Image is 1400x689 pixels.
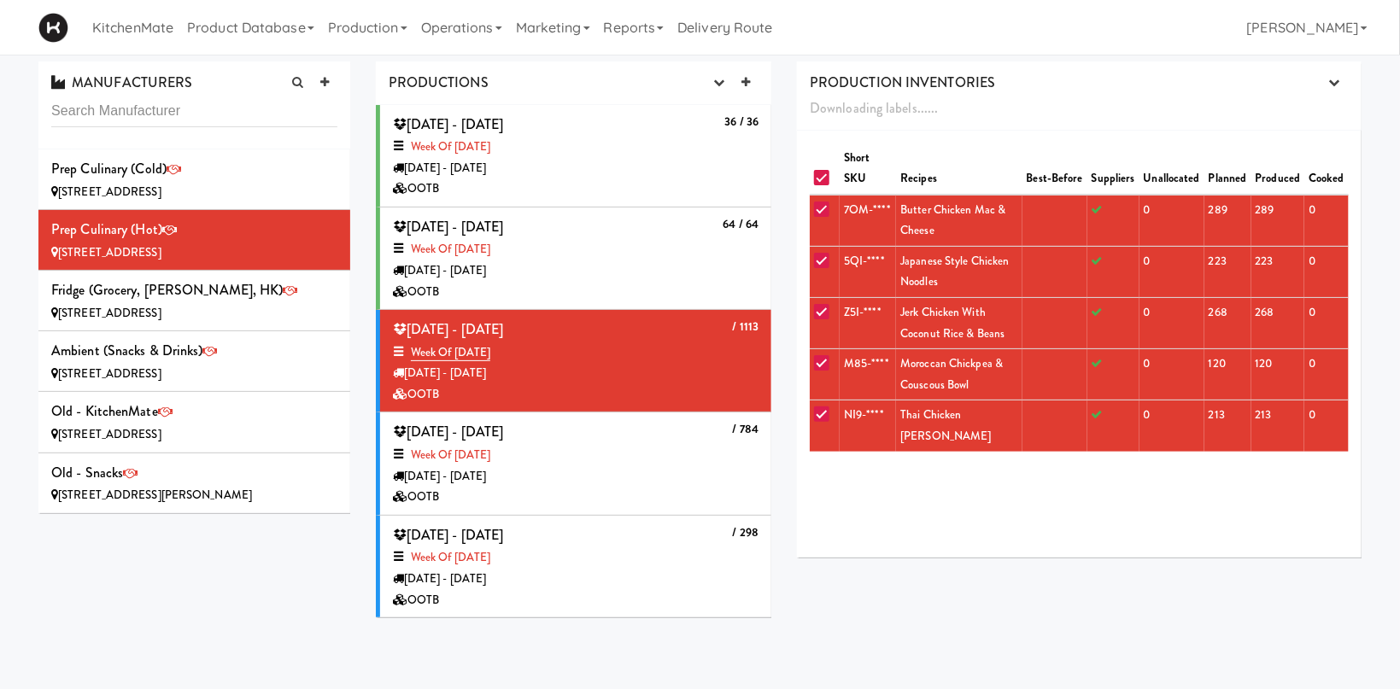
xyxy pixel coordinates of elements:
td: 213 [1251,400,1305,452]
span: [STREET_ADDRESS] [58,426,161,442]
b: / 298 [733,524,759,540]
b: 64 / 64 [723,216,759,232]
th: Best-Before [1022,143,1087,195]
span: [DATE] - [DATE] [393,525,504,545]
td: 268 [1204,298,1251,349]
th: Suppliers [1087,143,1139,195]
span: Old - Snacks [51,463,123,482]
td: 120 [1251,349,1305,400]
li: Prep Culinary (Hot)[STREET_ADDRESS] [38,210,350,271]
span: PRODUCTION INVENTORIES [810,73,995,92]
div: OOTB [393,282,759,303]
td: 0 [1304,298,1349,349]
th: Produced [1251,143,1305,195]
li: 64 / 64 [DATE] - [DATE]Week of [DATE][DATE] - [DATE]OOTB [376,207,771,310]
li: / 298 [DATE] - [DATE]Week of [DATE][DATE] - [DATE]OOTB [376,516,771,618]
a: Week of [DATE] [411,241,490,257]
td: 120 [1204,349,1251,400]
td: 289 [1251,195,1305,247]
td: 223 [1204,246,1251,297]
div: [DATE] - [DATE] [393,158,759,179]
td: 0 [1304,400,1349,452]
span: [STREET_ADDRESS] [58,184,161,200]
span: Ambient (Snacks & Drinks) [51,341,203,360]
b: / 1113 [733,318,759,335]
div: [DATE] - [DATE] [393,569,759,590]
span: Prep Culinary (Hot) [51,219,162,239]
a: Week of [DATE] [411,549,490,565]
div: [DATE] - [DATE] [393,363,759,384]
span: Old - KitchenMate [51,401,158,421]
td: 0 [1139,195,1204,247]
span: [DATE] - [DATE] [393,319,504,339]
span: Fridge (Grocery, [PERSON_NAME], HK) [51,280,284,300]
tr: Z5I-****Jerk Chicken with Coconut Rice & Beans02682680 [810,298,1349,349]
span: [STREET_ADDRESS] [58,305,161,321]
td: 268 [1251,298,1305,349]
td: 0 [1139,349,1204,400]
td: 223 [1251,246,1305,297]
tr: 5QI-****Japanese Style Chicken Noodles02232230 [810,246,1349,297]
span: [STREET_ADDRESS] [58,244,161,260]
div: OOTB [393,178,759,200]
div: [DATE] - [DATE] [393,466,759,488]
a: Jerk Chicken with Coconut Rice & Beans [900,304,1005,342]
span: Downloading labels...... [810,98,938,118]
span: [STREET_ADDRESS][PERSON_NAME] [58,487,252,503]
li: Ambient (Snacks & Drinks)[STREET_ADDRESS] [38,331,350,392]
span: Prep Culinary (Cold) [51,159,167,178]
td: 289 [1204,195,1251,247]
span: PRODUCTIONS [389,73,489,92]
li: Old - Snacks[STREET_ADDRESS][PERSON_NAME] [38,453,350,513]
a: Thai Chicken [PERSON_NAME] [900,406,991,444]
li: / 1113 [DATE] - [DATE]Week of [DATE][DATE] - [DATE]OOTB [376,310,771,412]
a: Week of [DATE] [411,344,490,361]
th: Cooked [1304,143,1349,195]
th: Recipes [896,143,1022,195]
li: / 784 [DATE] - [DATE]Week of [DATE][DATE] - [DATE]OOTB [376,412,771,515]
td: 0 [1304,195,1349,247]
b: 36 / 36 [724,114,759,130]
li: Prep Culinary (Cold)[STREET_ADDRESS] [38,149,350,210]
tr: NI9-****Thai Chicken [PERSON_NAME]02132130 [810,400,1349,452]
div: OOTB [393,590,759,611]
input: Search Manufacturer [51,96,337,127]
span: MANUFACTURERS [51,73,192,92]
span: [DATE] - [DATE] [393,114,504,134]
tr: M85-****Moroccan Chickpea & Couscous Bowl01201200 [810,349,1349,400]
th: Unallocated [1139,143,1204,195]
span: [DATE] - [DATE] [393,217,504,236]
a: Japanese Style Chicken Noodles [900,253,1009,290]
span: [STREET_ADDRESS] [58,365,161,382]
td: 0 [1304,246,1349,297]
tr: 7OM-****Butter Chicken Mac & Cheese02892890 [810,195,1349,247]
th: Short SKU [840,143,896,195]
td: 213 [1204,400,1251,452]
li: Fridge (Grocery, [PERSON_NAME], HK)[STREET_ADDRESS] [38,271,350,331]
div: [DATE] - [DATE] [393,260,759,282]
li: Old - KitchenMate[STREET_ADDRESS] [38,392,350,453]
a: Week of [DATE] [411,138,490,155]
a: Moroccan Chickpea & Couscous Bowl [900,355,1003,393]
th: Planned [1204,143,1251,195]
td: 0 [1139,400,1204,452]
span: [DATE] - [DATE] [393,422,504,441]
li: 36 / 36 [DATE] - [DATE]Week of [DATE][DATE] - [DATE]OOTB [376,105,771,207]
a: Butter Chicken Mac & Cheese [900,201,1005,239]
a: Week of [DATE] [411,447,490,463]
td: 0 [1139,298,1204,349]
img: Micromart [38,13,68,43]
div: OOTB [393,384,759,406]
div: OOTB [393,487,759,508]
td: 0 [1304,349,1349,400]
b: / 784 [733,421,759,437]
td: 0 [1139,246,1204,297]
